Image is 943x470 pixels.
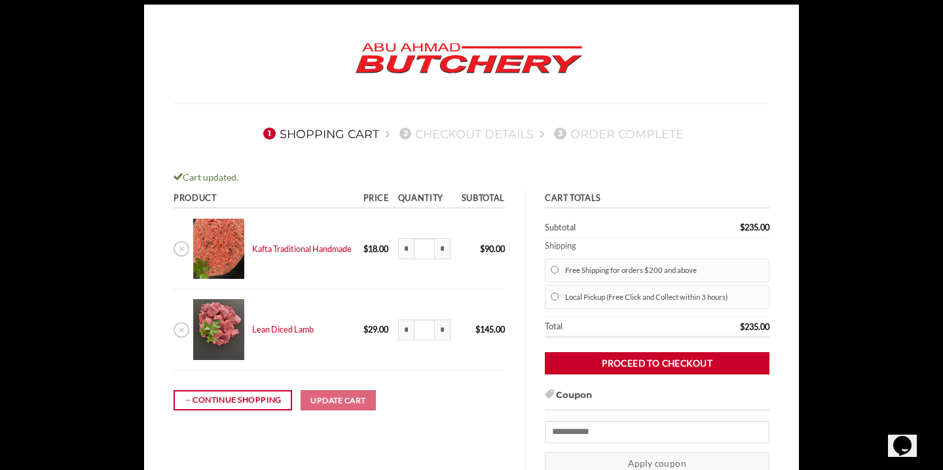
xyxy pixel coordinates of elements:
[259,127,379,141] a: 1Shopping Cart
[480,244,505,254] bdi: 90.00
[564,289,764,306] label: Local Pickup (Free Click and Collect within 3 hours)
[263,128,275,139] span: 1
[174,117,769,151] nav: Checkout steps
[740,321,769,331] bdi: 235.00
[740,321,745,331] span: $
[398,238,414,259] input: Reduce quantity of Kafta Traditional Handmade
[185,393,193,407] span: ←
[545,352,769,374] a: Proceed to checkout
[301,390,377,411] button: Update cart
[363,324,368,334] span: $
[456,190,504,209] th: Subtotal
[396,127,534,141] a: 2Checkout details
[174,190,359,209] th: Product
[740,222,769,232] bdi: 235.00
[359,190,394,209] th: Price
[414,319,435,340] input: Product quantity
[414,238,435,259] input: Product quantity
[363,244,388,254] bdi: 18.00
[740,222,745,232] span: $
[545,388,769,410] h3: Coupon
[174,170,769,185] div: Cart updated.
[545,190,769,209] th: Cart totals
[564,262,764,279] label: Free Shipping for orders $200 and above
[344,34,593,84] img: Abu Ahmad Butchery
[545,238,769,255] th: Shipping
[475,324,505,334] bdi: 145.00
[363,244,368,254] span: $
[398,319,414,340] input: Reduce quantity of Lean Diced Lamb
[399,128,411,139] span: 2
[174,322,189,338] a: Remove Lean Diced Lamb from cart
[252,244,352,254] a: Kafta Traditional Handmade
[480,244,485,254] span: $
[252,324,314,334] a: Lean Diced Lamb
[193,219,244,280] img: Cart
[888,418,930,457] iframe: chat widget
[435,319,451,340] input: Increase quantity of Lean Diced Lamb
[174,390,292,410] a: Continue shopping
[174,241,189,257] a: Remove Kafta Traditional Handmade from cart
[475,324,480,334] span: $
[363,324,388,334] bdi: 29.00
[435,238,451,259] input: Increase quantity of Kafta Traditional Handmade
[193,299,244,360] img: Cart
[545,317,659,338] th: Total
[545,218,659,238] th: Subtotal
[394,190,456,209] th: Quantity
